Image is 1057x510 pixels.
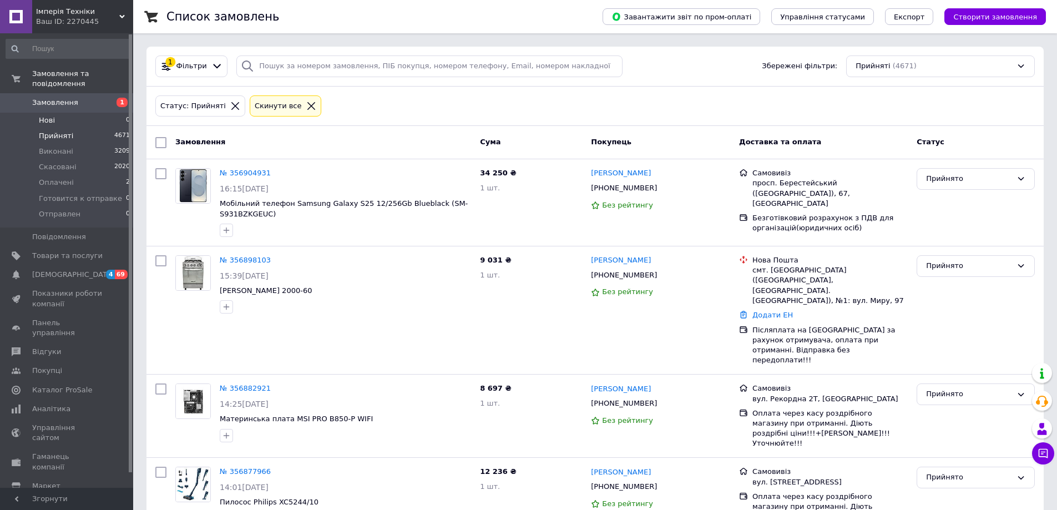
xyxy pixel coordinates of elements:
span: 0 [126,209,130,219]
span: Замовлення [32,98,78,108]
span: 1 шт. [480,399,500,407]
span: (4671) [893,62,917,70]
span: 2 [126,178,130,188]
a: Материнська плата MSI PRO B850-P WIFI [220,415,373,423]
div: Самовивіз [752,467,908,477]
a: Пилосос Philips XC5244/10 [220,498,318,506]
span: Завантажити звіт по пром-оплаті [611,12,751,22]
span: Експорт [894,13,925,21]
span: 9 031 ₴ [480,256,511,264]
span: Повідомлення [32,232,86,242]
div: 1 [165,57,175,67]
a: [PERSON_NAME] [591,168,651,179]
div: вул. Рекордна 2Т, [GEOGRAPHIC_DATA] [752,394,908,404]
a: [PERSON_NAME] [591,255,651,266]
button: Завантажити звіт по пром-оплаті [603,8,760,25]
div: Прийнято [926,388,1012,400]
span: 34 250 ₴ [480,169,516,177]
span: Панель управління [32,318,103,338]
div: Cкинути все [252,100,304,112]
span: [PHONE_NUMBER] [591,482,657,491]
span: Маркет [32,481,60,491]
span: Cума [480,138,500,146]
div: Нова Пошта [752,255,908,265]
a: Мобільний телефон Samsung Galaxy S25 12/256Gb Blueblack (SM-S931BZKGEUC) [220,199,468,218]
span: 0 [126,194,130,204]
a: № 356898103 [220,256,271,264]
a: [PERSON_NAME] [591,467,651,478]
span: 15:39[DATE] [220,271,269,280]
a: № 356877966 [220,467,271,476]
span: Аналітика [32,404,70,414]
span: 14:01[DATE] [220,483,269,492]
span: Отправлен [39,209,80,219]
div: Прийнято [926,260,1012,272]
span: 8 697 ₴ [480,384,511,392]
a: Фото товару [175,255,211,291]
a: № 356904931 [220,169,271,177]
span: 0 [126,115,130,125]
span: 69 [115,270,128,279]
span: 3209 [114,147,130,156]
span: Відгуки [32,347,61,357]
span: 16:15[DATE] [220,184,269,193]
span: Замовлення та повідомлення [32,69,133,89]
span: [PHONE_NUMBER] [591,184,657,192]
div: Самовивіз [752,168,908,178]
input: Пошук за номером замовлення, ПІБ покупця, номером телефону, Email, номером накладної [236,55,623,77]
a: Додати ЕН [752,311,793,319]
h1: Список замовлень [166,10,279,23]
span: Управління сайтом [32,423,103,443]
img: Фото товару [176,384,210,418]
div: Прийнято [926,472,1012,483]
div: Безготівковий розрахунок з ПДВ для організацій(юридичних осіб) [752,213,908,233]
a: Фото товару [175,383,211,419]
span: Прийняті [856,61,890,72]
span: [DEMOGRAPHIC_DATA] [32,270,114,280]
span: Статус [917,138,944,146]
span: Гаманець компанії [32,452,103,472]
span: [PHONE_NUMBER] [591,271,657,279]
span: Показники роботи компанії [32,289,103,309]
span: Готовится к отправке [39,194,122,204]
span: Без рейтингу [602,287,653,296]
span: 4671 [114,131,130,141]
span: Товари та послуги [32,251,103,261]
span: Без рейтингу [602,201,653,209]
span: [PHONE_NUMBER] [591,399,657,407]
span: Прийняті [39,131,73,141]
div: смт. [GEOGRAPHIC_DATA] ([GEOGRAPHIC_DATA], [GEOGRAPHIC_DATA]. [GEOGRAPHIC_DATA]), №1: вул. Миру, 97 [752,265,908,306]
button: Управління статусами [771,8,874,25]
a: № 356882921 [220,384,271,392]
span: Замовлення [175,138,225,146]
div: Оплата через касу роздрібного магазину при отриманні. Діють роздрібні ціни!!!+[PERSON_NAME]!!!Уто... [752,408,908,449]
div: Самовивіз [752,383,908,393]
span: 1 шт. [480,482,500,491]
button: Експорт [885,8,934,25]
span: Виконані [39,147,73,156]
span: Нові [39,115,55,125]
span: Збережені фільтри: [762,61,837,72]
span: [PERSON_NAME] 2000-60 [220,286,312,295]
img: Фото товару [176,256,210,290]
span: 2020 [114,162,130,172]
span: 4 [106,270,115,279]
a: Створити замовлення [933,12,1046,21]
span: Управління статусами [780,13,865,21]
span: Імперія Техніки [36,7,119,17]
span: Каталог ProSale [32,385,92,395]
span: 1 [117,98,128,107]
span: 12 236 ₴ [480,467,516,476]
span: Без рейтингу [602,499,653,508]
button: Створити замовлення [944,8,1046,25]
a: Фото товару [175,168,211,204]
div: Прийнято [926,173,1012,185]
span: 14:25[DATE] [220,400,269,408]
div: Післяплата на [GEOGRAPHIC_DATA] за рахунок отримувача, оплата при отриманні. Відправка без передо... [752,325,908,366]
div: вул. [STREET_ADDRESS] [752,477,908,487]
span: 1 шт. [480,184,500,192]
span: Фільтри [176,61,207,72]
span: Покупці [32,366,62,376]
